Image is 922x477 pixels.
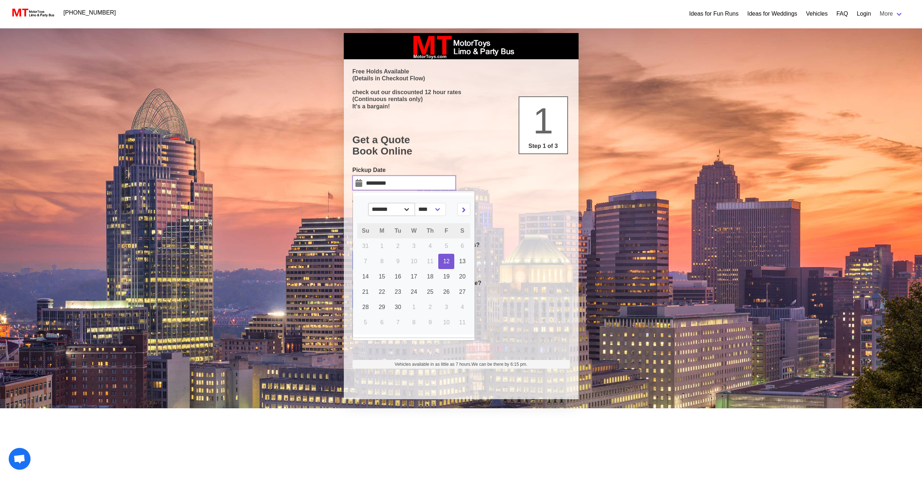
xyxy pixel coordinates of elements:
[374,269,390,284] a: 15
[362,228,369,234] span: Su
[454,254,470,269] a: 13
[459,273,466,280] span: 20
[411,258,417,264] span: 10
[379,289,385,295] span: 22
[395,361,527,368] span: Vehicles available in as little as 7 hours.
[460,228,464,234] span: S
[379,228,384,234] span: M
[454,284,470,300] a: 27
[364,319,367,325] span: 5
[9,448,31,470] div: Open chat
[459,289,466,295] span: 27
[395,304,401,310] span: 30
[443,273,450,280] span: 19
[445,243,448,249] span: 5
[406,284,422,300] a: 24
[411,273,417,280] span: 17
[747,9,797,18] a: Ideas for Weddings
[362,243,369,249] span: 31
[396,243,399,249] span: 2
[357,300,374,315] a: 28
[422,284,439,300] a: 25
[10,8,55,18] img: MotorToys Logo
[438,284,454,300] a: 26
[412,243,416,249] span: 3
[353,75,570,82] p: (Details in Checkout Flow)
[454,269,470,284] a: 20
[443,319,450,325] span: 10
[390,269,406,284] a: 16
[459,258,466,264] span: 13
[390,284,406,300] a: 23
[379,273,385,280] span: 15
[428,319,432,325] span: 9
[353,89,570,96] p: check out our discounted 12 hour rates
[395,273,401,280] span: 16
[396,258,399,264] span: 9
[806,9,828,18] a: Vehicles
[428,243,432,249] span: 4
[428,304,432,310] span: 2
[380,258,383,264] span: 8
[533,100,553,141] span: 1
[427,228,434,234] span: Th
[412,319,416,325] span: 8
[522,142,564,151] p: Step 1 of 3
[438,269,454,284] a: 19
[444,228,448,234] span: F
[875,7,907,21] a: More
[443,258,450,264] span: 12
[857,9,871,18] a: Login
[353,68,570,75] p: Free Holds Available
[362,273,369,280] span: 14
[59,5,120,20] a: [PHONE_NUMBER]
[411,228,416,234] span: W
[362,304,369,310] span: 28
[353,103,570,110] p: It's a bargain!
[374,284,390,300] a: 22
[471,362,527,367] span: We can be there by 6:15 pm.
[427,258,434,264] span: 11
[380,243,383,249] span: 1
[411,289,417,295] span: 24
[379,304,385,310] span: 29
[374,300,390,315] a: 29
[395,289,401,295] span: 23
[390,300,406,315] a: 30
[427,289,434,295] span: 25
[461,304,464,310] span: 4
[427,273,434,280] span: 18
[445,304,448,310] span: 3
[353,134,570,157] h1: Get a Quote Book Online
[364,258,367,264] span: 7
[396,319,399,325] span: 7
[438,254,454,269] a: 12
[407,33,516,59] img: box_logo_brand.jpeg
[459,319,466,325] span: 11
[380,319,383,325] span: 6
[357,269,374,284] a: 14
[689,9,738,18] a: Ideas for Fun Runs
[395,228,401,234] span: Tu
[406,269,422,284] a: 17
[422,269,439,284] a: 18
[353,166,456,175] label: Pickup Date
[412,304,416,310] span: 1
[362,289,369,295] span: 21
[461,243,464,249] span: 6
[357,284,374,300] a: 21
[836,9,848,18] a: FAQ
[443,289,450,295] span: 26
[353,96,570,103] p: (Continuous rentals only)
